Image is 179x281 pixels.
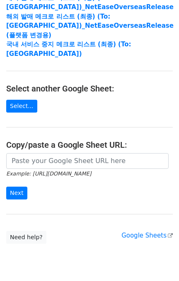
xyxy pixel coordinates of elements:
a: Select... [6,100,37,113]
a: 해외 발매 메크로 리스트 (최종) (To: [GEOGRAPHIC_DATA])_NetEaseOverseasRelease (플랫폼 변경용) [6,13,174,39]
a: 국내 서비스 중지 메크로 리스트 (최종) (To:[GEOGRAPHIC_DATA]) [6,41,131,58]
input: Next [6,187,27,199]
small: Example: [URL][DOMAIN_NAME] [6,171,91,177]
a: Google Sheets [121,232,173,239]
h4: Select another Google Sheet: [6,84,173,94]
h4: Copy/paste a Google Sheet URL: [6,140,173,150]
input: Paste your Google Sheet URL here [6,153,169,169]
a: Need help? [6,231,46,244]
